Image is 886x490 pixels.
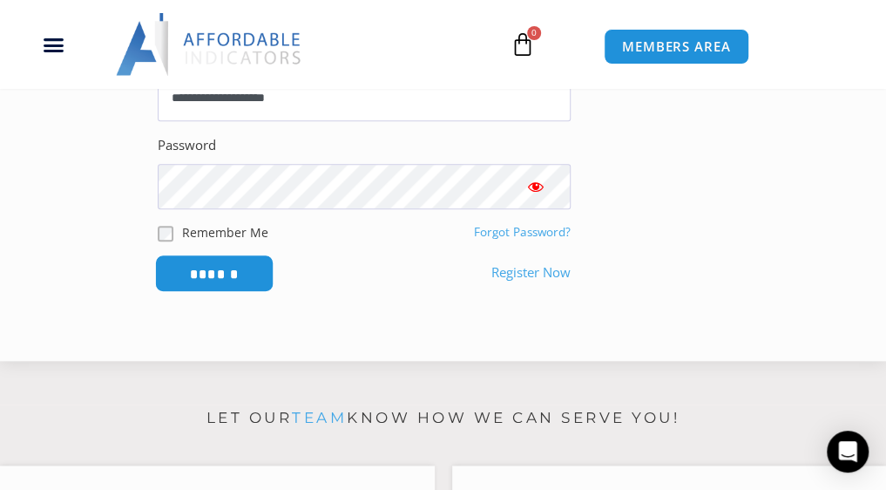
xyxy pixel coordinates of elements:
[501,164,571,209] button: Show password
[182,223,268,242] label: Remember Me
[604,29,749,65] a: MEMBERS AREA
[474,224,571,240] a: Forgot Password?
[292,409,347,426] a: team
[527,26,541,40] span: 0
[622,40,731,53] span: MEMBERS AREA
[10,28,98,61] div: Menu Toggle
[484,19,561,70] a: 0
[116,13,303,76] img: LogoAI | Affordable Indicators – NinjaTrader
[491,261,571,285] a: Register Now
[158,133,216,158] label: Password
[827,431,869,473] div: Open Intercom Messenger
